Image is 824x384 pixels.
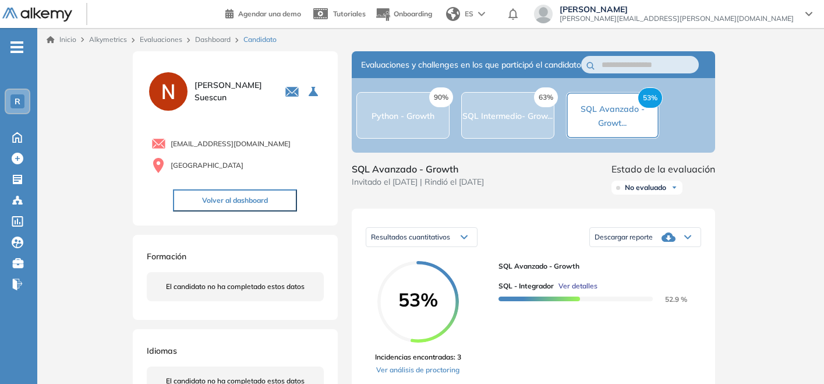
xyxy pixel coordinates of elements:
span: ES [465,9,473,19]
span: SQL Avanzado - Growth [352,162,484,176]
span: 52.9 % [651,295,687,304]
iframe: Chat Widget [766,328,824,384]
img: world [446,7,460,21]
img: arrow [478,12,485,16]
span: Descargar reporte [595,232,653,242]
a: Evaluaciones [140,35,182,44]
span: [EMAIL_ADDRESS][DOMAIN_NAME] [171,139,291,149]
span: SQL Avanzado - Growt... [581,104,645,128]
img: Logo [2,8,72,22]
a: Agendar una demo [225,6,301,20]
span: 53% [638,87,663,108]
span: 90% [429,87,453,107]
span: Idiomas [147,346,177,356]
span: Estado de la evaluación [611,162,715,176]
span: Onboarding [394,9,432,18]
span: Incidencias encontradas: 3 [375,352,461,362]
span: Resultados cuantitativos [371,232,450,241]
span: 63% [534,87,558,107]
span: El candidato no ha completado estos datos [166,281,305,292]
span: No evaluado [625,183,666,192]
span: Agendar una demo [238,9,301,18]
a: Inicio [47,34,76,45]
span: SQL Intermedio- Grow... [462,111,553,121]
img: Ícono de flecha [671,184,678,191]
span: Python - Growth [372,111,434,121]
a: Dashboard [195,35,231,44]
span: [PERSON_NAME][EMAIL_ADDRESS][PERSON_NAME][DOMAIN_NAME] [560,14,794,23]
span: [PERSON_NAME] Suescun [194,79,271,104]
span: Ver detalles [558,281,597,291]
div: Widget de chat [766,328,824,384]
span: R [15,97,20,106]
button: Volver al dashboard [173,189,297,212]
img: PROFILE_MENU_LOGO_USER [147,70,190,113]
span: Formación [147,251,186,262]
span: SQL Avanzado - Growth [498,261,692,272]
span: SQL - Integrador [498,281,554,291]
span: 53% [377,290,459,309]
span: Invitado el [DATE] | Rindió el [DATE] [352,176,484,188]
span: Evaluaciones y challenges en los que participó el candidato [361,59,581,71]
span: [GEOGRAPHIC_DATA] [171,160,243,171]
span: [PERSON_NAME] [560,5,794,14]
a: Ver análisis de proctoring [375,365,461,375]
button: Onboarding [375,2,432,27]
button: Ver detalles [554,281,597,291]
i: - [10,46,23,48]
span: Alkymetrics [89,35,127,44]
span: Candidato [243,34,277,45]
span: Tutoriales [333,9,366,18]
